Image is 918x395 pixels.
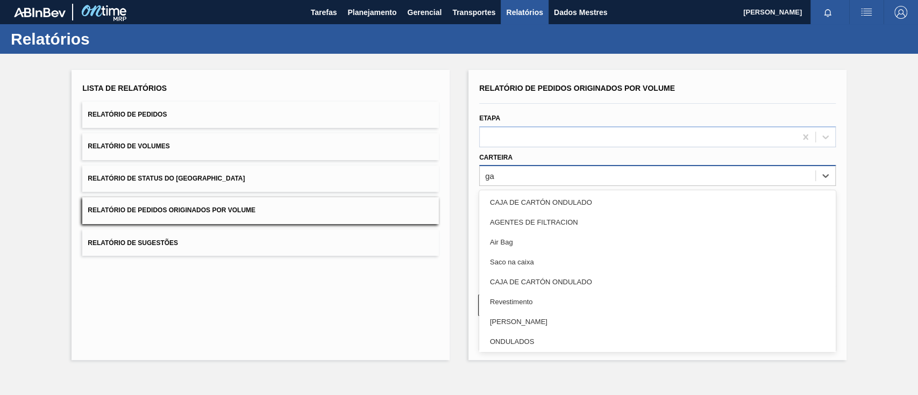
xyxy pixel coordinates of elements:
[311,8,337,17] font: Tarefas
[490,298,532,306] font: Revestimento
[82,166,439,192] button: Relatório de Status do [GEOGRAPHIC_DATA]
[82,84,167,92] font: Lista de Relatórios
[490,238,513,246] font: Air Bag
[14,8,66,17] img: TNhmsLtSVTkK8tSr43FrP2fwEKptu5GPRR3wAAAABJRU5ErkJggg==
[88,207,255,214] font: Relatório de Pedidos Originados por Volume
[407,8,442,17] font: Gerencial
[490,318,547,326] font: [PERSON_NAME]
[490,258,534,266] font: Saco na caixa
[88,143,169,150] font: Relatório de Volumes
[88,175,245,182] font: Relatório de Status do [GEOGRAPHIC_DATA]
[82,197,439,224] button: Relatório de Pedidos Originados por Volume
[478,295,652,316] button: Limpar
[860,6,873,19] img: ações do usuário
[82,102,439,128] button: Relatório de Pedidos
[347,8,396,17] font: Planejamento
[490,337,534,346] font: ONDULADOS
[452,8,495,17] font: Transportes
[506,8,543,17] font: Relatórios
[490,278,592,286] font: CAJA DE CARTÓN ONDULADO
[743,8,802,16] font: [PERSON_NAME]
[810,5,845,20] button: Notificações
[490,198,592,206] font: CAJA DE CARTÓN ONDULADO
[82,229,439,256] button: Relatório de Sugestões
[479,84,675,92] font: Relatório de Pedidos Originados por Volume
[554,8,608,17] font: Dados Mestres
[894,6,907,19] img: Sair
[11,30,90,48] font: Relatórios
[490,218,578,226] font: AGENTES DE FILTRACION
[82,133,439,160] button: Relatório de Volumes
[88,239,178,246] font: Relatório de Sugestões
[479,154,513,161] font: Carteira
[479,114,500,122] font: Etapa
[88,111,167,118] font: Relatório de Pedidos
